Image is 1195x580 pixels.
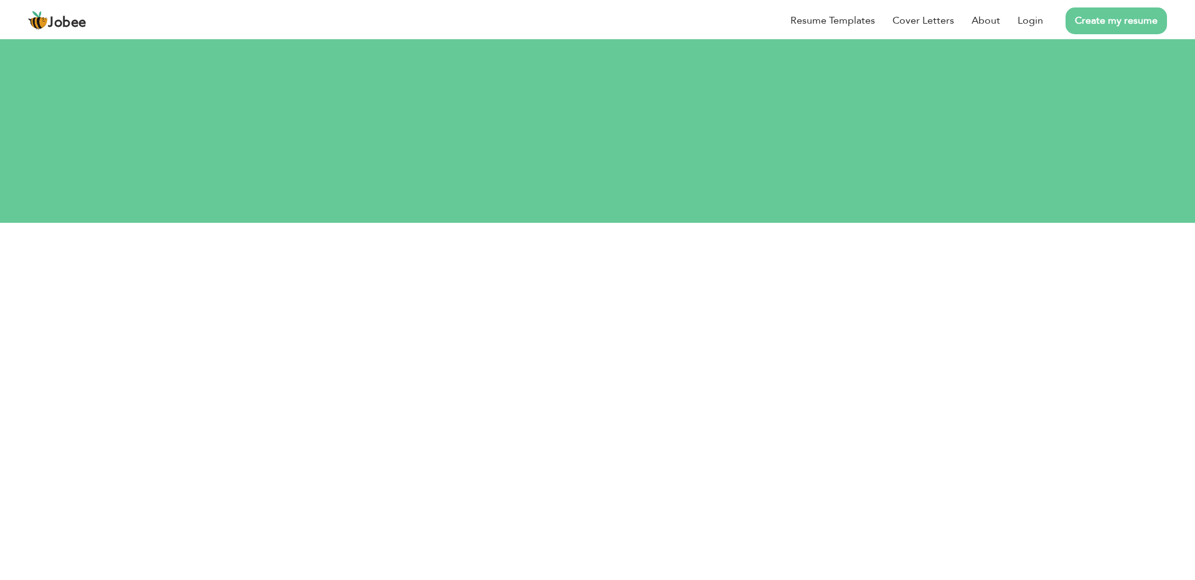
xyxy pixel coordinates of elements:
a: Cover Letters [893,13,954,28]
span: Jobee [48,16,87,30]
a: Resume Templates [790,13,875,28]
a: About [972,13,1000,28]
img: jobee.io [28,11,48,30]
a: Jobee [28,11,87,30]
a: Login [1018,13,1043,28]
a: Create my resume [1066,7,1167,34]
